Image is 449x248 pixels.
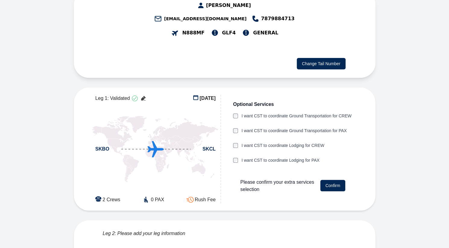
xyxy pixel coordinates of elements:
span: 7879884713 [261,15,294,22]
span: Please add your leg information [117,230,185,237]
span: SKCL [202,145,216,153]
span: 0 PAX [151,196,164,203]
span: N888MF [182,29,204,37]
span: SKBO [95,145,109,153]
label: I want CST to coordinate Ground Transportation for CREW [242,113,352,119]
span: GLF4 [222,29,236,37]
span: Leg 1: Validated [95,95,130,102]
button: Change Tail Number [297,58,345,69]
span: [PERSON_NAME] [206,2,251,9]
label: I want CST to coordinate Ground Transportation for PAX [242,128,347,134]
span: 2 Crews [103,196,120,203]
span: Please confirm your extra services selection [240,179,315,193]
label: I want CST to coordinate Lodging for PAX [242,157,320,164]
span: Leg 2: [103,230,116,237]
span: GENERAL [253,29,278,37]
span: [DATE] [200,95,216,102]
button: Confirm [320,180,345,191]
span: Optional Services [233,101,274,108]
span: Rush Fee [195,196,216,203]
label: I want CST to coordinate Lodging for CREW [242,142,324,149]
span: [EMAIL_ADDRESS][DOMAIN_NAME] [164,16,246,22]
